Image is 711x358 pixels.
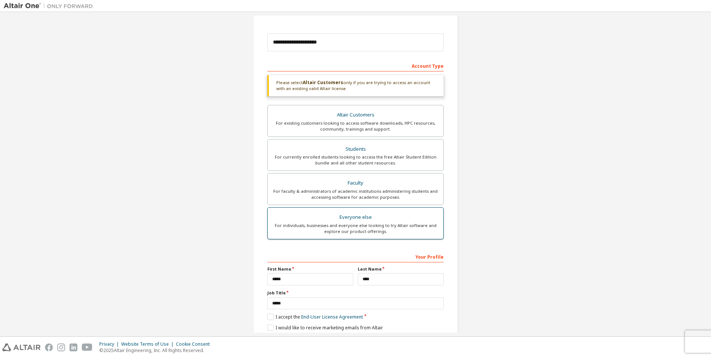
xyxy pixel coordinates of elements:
div: Privacy [99,341,121,347]
label: Last Name [358,266,444,272]
div: Your Profile [267,250,444,262]
img: altair_logo.svg [2,343,41,351]
a: End-User License Agreement [301,314,363,320]
label: I accept the [267,314,363,320]
div: For existing customers looking to access software downloads, HPC resources, community, trainings ... [272,120,439,132]
img: youtube.svg [82,343,93,351]
label: First Name [267,266,353,272]
img: instagram.svg [57,343,65,351]
div: For faculty & administrators of academic institutions administering students and accessing softwa... [272,188,439,200]
div: Account Type [267,60,444,71]
div: For individuals, businesses and everyone else looking to try Altair software and explore our prod... [272,223,439,234]
div: Everyone else [272,212,439,223]
div: Faculty [272,178,439,188]
label: I would like to receive marketing emails from Altair [267,325,383,331]
img: linkedin.svg [70,343,77,351]
div: Altair Customers [272,110,439,120]
div: Cookie Consent [176,341,214,347]
img: facebook.svg [45,343,53,351]
p: © 2025 Altair Engineering, Inc. All Rights Reserved. [99,347,214,354]
div: Students [272,144,439,154]
img: Altair One [4,2,97,10]
div: For currently enrolled students looking to access the free Altair Student Edition bundle and all ... [272,154,439,166]
div: Please select only if you are trying to access an account with an existing valid Altair license. [267,75,444,96]
div: Website Terms of Use [121,341,176,347]
b: Altair Customers [303,79,343,86]
label: Job Title [267,290,444,296]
